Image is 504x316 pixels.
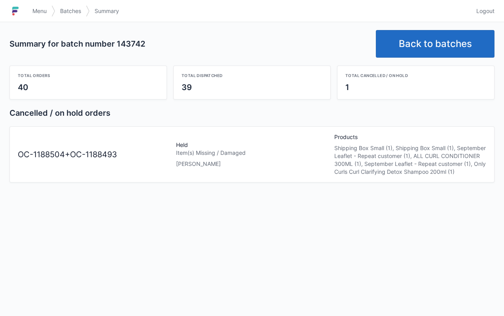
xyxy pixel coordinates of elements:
span: Logout [476,7,495,15]
a: Batches [55,4,86,18]
div: OC-1188504+OC-1188493 [15,149,173,160]
div: [PERSON_NAME] [176,160,328,168]
img: logo-small.jpg [9,5,21,17]
div: 40 [18,82,159,93]
span: Menu [32,7,47,15]
img: svg> [86,2,90,21]
div: 39 [182,82,322,93]
h2: Cancelled / on hold orders [9,107,495,118]
h2: Summary for batch number 143742 [9,38,369,49]
span: Summary [95,7,119,15]
div: Shipping Box Small (1), Shipping Box Small (1), September Leaflet - Repeat customer (1), ALL CURL... [334,144,486,176]
div: Total dispatched [182,72,322,79]
a: Back to batches [376,30,495,58]
div: Held [173,141,331,168]
div: Products [331,133,489,176]
a: Menu [28,4,51,18]
span: Batches [60,7,81,15]
div: Item(s) Missing / Damaged [176,149,328,157]
div: Total orders [18,72,159,79]
div: 1 [345,82,486,93]
a: Logout [472,4,495,18]
a: Summary [90,4,124,18]
div: Total cancelled / on hold [345,72,486,79]
img: svg> [51,2,55,21]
